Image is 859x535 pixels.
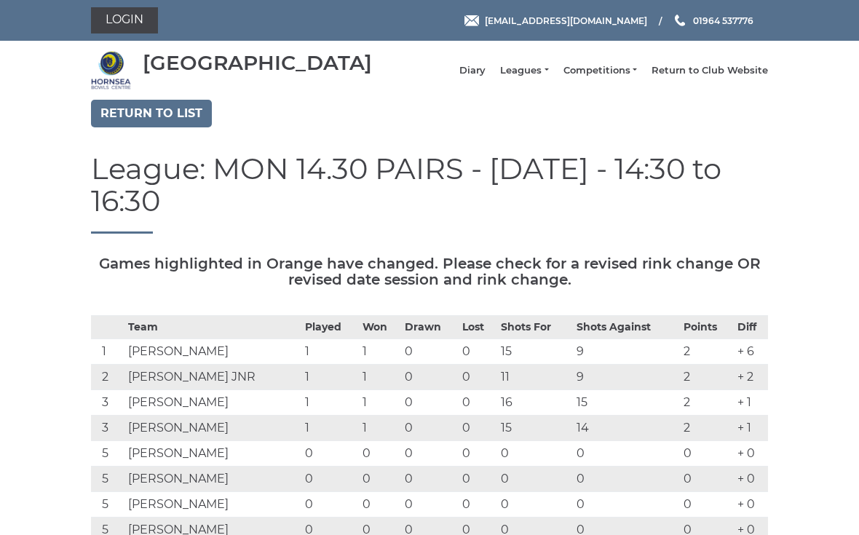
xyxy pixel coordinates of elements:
td: 1 [359,339,401,365]
td: 16 [497,390,573,416]
td: 0 [497,441,573,467]
th: Lost [459,316,497,339]
td: 5 [91,467,124,492]
td: 0 [459,492,497,518]
th: Won [359,316,401,339]
th: Shots Against [573,316,680,339]
td: 5 [91,492,124,518]
td: 15 [573,390,680,416]
td: 0 [401,365,459,390]
td: 0 [573,467,680,492]
td: 0 [301,467,359,492]
a: Return to list [91,100,212,127]
th: Team [124,316,301,339]
a: Leagues [500,64,548,77]
td: [PERSON_NAME] [124,441,301,467]
td: [PERSON_NAME] [124,339,301,365]
td: 0 [459,365,497,390]
td: 1 [359,390,401,416]
td: 1 [301,339,359,365]
td: + 1 [734,390,768,416]
td: 11 [497,365,573,390]
td: + 2 [734,365,768,390]
td: [PERSON_NAME] [124,467,301,492]
td: 0 [573,492,680,518]
td: [PERSON_NAME] [124,416,301,441]
td: 0 [497,492,573,518]
td: 0 [401,390,459,416]
td: 2 [680,365,734,390]
td: 5 [91,441,124,467]
td: 0 [459,339,497,365]
td: 1 [91,339,124,365]
td: 9 [573,339,680,365]
h1: League: MON 14.30 PAIRS - [DATE] - 14:30 to 16:30 [91,153,768,234]
td: 9 [573,365,680,390]
img: Hornsea Bowls Centre [91,50,131,90]
td: 1 [301,390,359,416]
td: 0 [359,492,401,518]
td: 0 [359,441,401,467]
th: Shots For [497,316,573,339]
img: Phone us [675,15,685,26]
a: Phone us 01964 537776 [673,14,753,28]
div: [GEOGRAPHIC_DATA] [143,52,372,74]
td: + 1 [734,416,768,441]
td: 1 [359,416,401,441]
td: 1 [359,365,401,390]
td: 0 [401,339,459,365]
td: [PERSON_NAME] [124,492,301,518]
img: Email [464,15,479,26]
th: Diff [734,316,768,339]
td: 0 [497,467,573,492]
a: Return to Club Website [652,64,768,77]
a: Diary [459,64,486,77]
a: Competitions [563,64,637,77]
td: 0 [680,441,734,467]
td: 0 [401,416,459,441]
td: 0 [301,441,359,467]
td: 1 [301,416,359,441]
span: [EMAIL_ADDRESS][DOMAIN_NAME] [485,15,647,25]
td: + 0 [734,467,768,492]
td: 0 [459,441,497,467]
td: 15 [497,416,573,441]
td: 2 [680,390,734,416]
td: + 0 [734,441,768,467]
td: [PERSON_NAME] [124,390,301,416]
td: 2 [680,416,734,441]
td: 0 [359,467,401,492]
td: 0 [680,467,734,492]
td: 0 [401,492,459,518]
td: + 0 [734,492,768,518]
td: 0 [459,416,497,441]
td: 0 [680,492,734,518]
th: Points [680,316,734,339]
td: 0 [401,441,459,467]
td: 0 [573,441,680,467]
span: 01964 537776 [693,15,753,25]
td: 15 [497,339,573,365]
td: 14 [573,416,680,441]
th: Played [301,316,359,339]
td: 3 [91,416,124,441]
h5: Games highlighted in Orange have changed. Please check for a revised rink change OR revised date ... [91,255,768,288]
td: 0 [401,467,459,492]
td: [PERSON_NAME] JNR [124,365,301,390]
td: + 6 [734,339,768,365]
td: 2 [680,339,734,365]
a: Login [91,7,158,33]
td: 3 [91,390,124,416]
td: 0 [301,492,359,518]
td: 2 [91,365,124,390]
td: 1 [301,365,359,390]
td: 0 [459,390,497,416]
td: 0 [459,467,497,492]
th: Drawn [401,316,459,339]
a: Email [EMAIL_ADDRESS][DOMAIN_NAME] [464,14,647,28]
